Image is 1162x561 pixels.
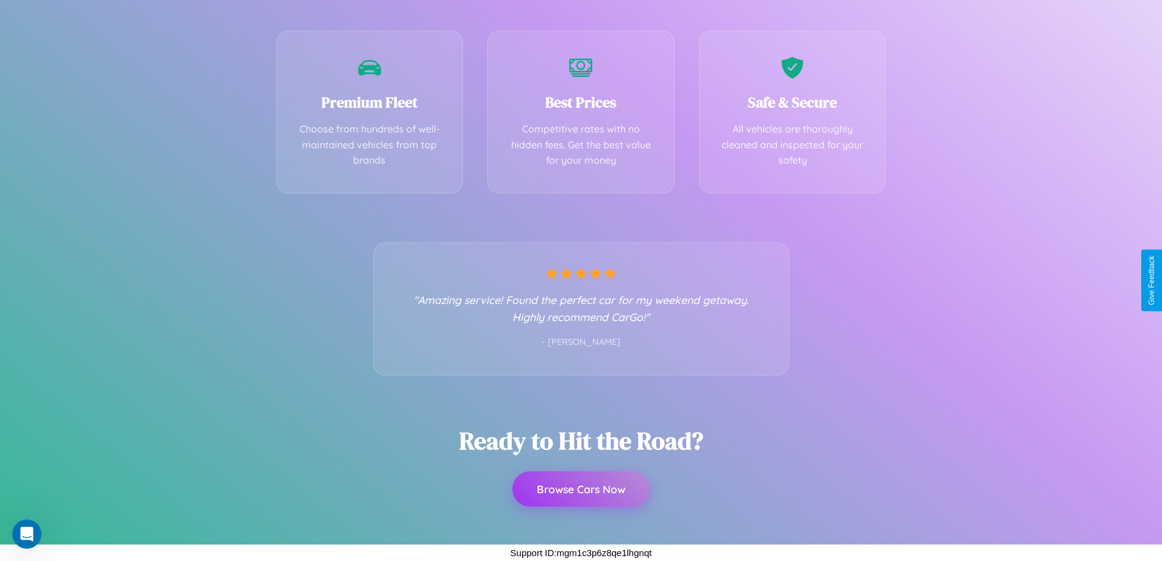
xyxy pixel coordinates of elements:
[12,519,41,549] iframe: Intercom live chat
[398,335,764,350] p: - [PERSON_NAME]
[506,121,656,168] p: Competitive rates with no hidden fees. Get the best value for your money
[512,471,650,507] button: Browse Cars Now
[459,424,703,457] h2: Ready to Hit the Road?
[295,92,445,112] h3: Premium Fleet
[295,121,445,168] p: Choose from hundreds of well-maintained vehicles from top brands
[511,545,652,561] p: Support ID: mgm1c3p6z8qe1lhgnqt
[398,291,764,325] p: "Amazing service! Found the perfect car for my weekend getaway. Highly recommend CarGo!"
[718,121,867,168] p: All vehicles are thoroughly cleaned and inspected for your safety
[718,92,867,112] h3: Safe & Secure
[506,92,656,112] h3: Best Prices
[1147,256,1156,305] div: Give Feedback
